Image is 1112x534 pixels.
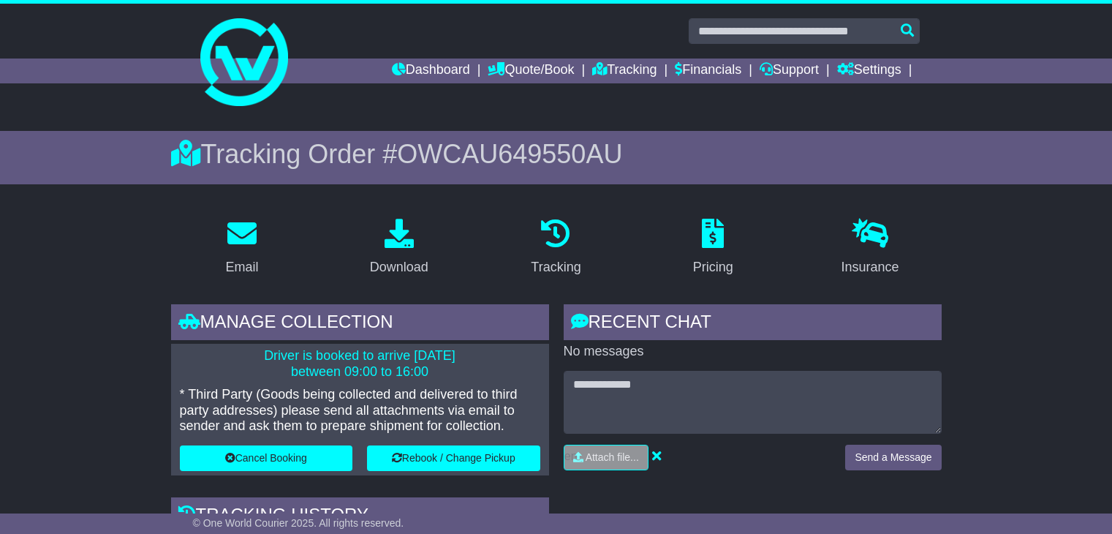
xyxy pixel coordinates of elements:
[397,139,622,169] span: OWCAU649550AU
[693,257,733,277] div: Pricing
[531,257,580,277] div: Tracking
[845,445,941,470] button: Send a Message
[837,59,901,83] a: Settings
[684,214,743,282] a: Pricing
[760,59,819,83] a: Support
[193,517,404,529] span: © One World Courier 2025. All rights reserved.
[171,138,942,170] div: Tracking Order #
[841,257,899,277] div: Insurance
[392,59,470,83] a: Dashboard
[216,214,268,282] a: Email
[180,387,540,435] p: * Third Party (Goods being collected and delivered to third party addresses) please send all atta...
[564,344,942,360] p: No messages
[521,214,590,282] a: Tracking
[675,59,741,83] a: Financials
[225,257,258,277] div: Email
[370,257,428,277] div: Download
[592,59,657,83] a: Tracking
[488,59,574,83] a: Quote/Book
[180,348,540,380] p: Driver is booked to arrive [DATE] between 09:00 to 16:00
[832,214,909,282] a: Insurance
[564,304,942,344] div: RECENT CHAT
[367,445,540,471] button: Rebook / Change Pickup
[171,304,549,344] div: Manage collection
[360,214,438,282] a: Download
[180,445,353,471] button: Cancel Booking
